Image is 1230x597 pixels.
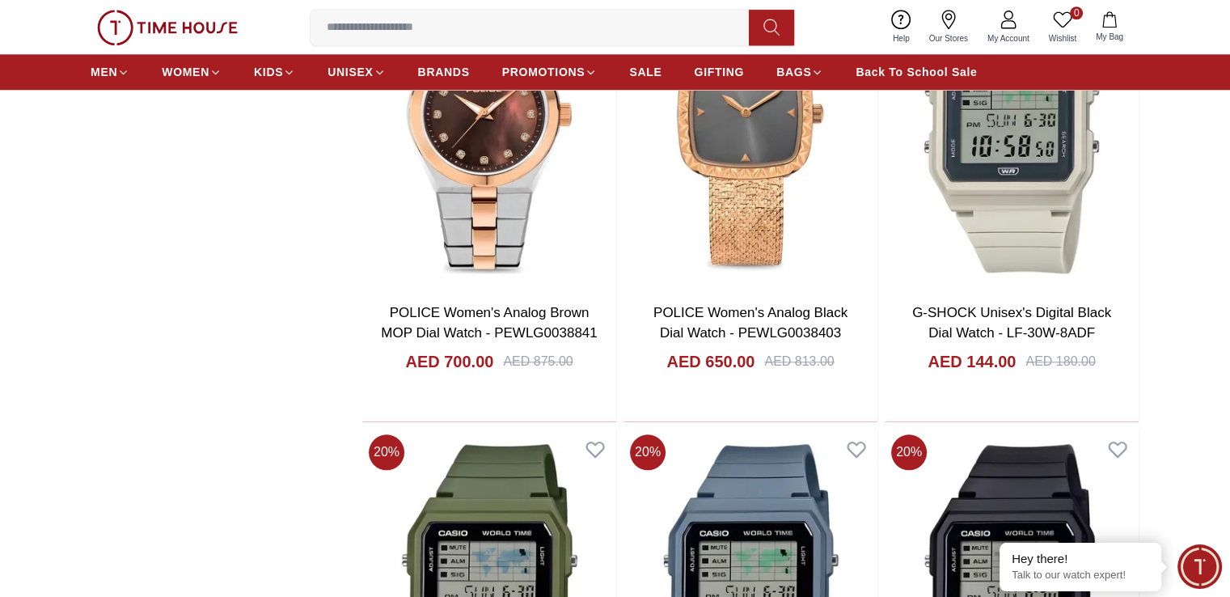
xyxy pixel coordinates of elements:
div: Hey there! [1012,551,1149,567]
span: PROMOTIONS [502,64,585,80]
a: Help [883,6,919,48]
span: MEN [91,64,117,80]
span: Our Stores [923,32,974,44]
a: WOMEN [162,57,222,87]
img: ... [97,10,238,45]
span: UNISEX [328,64,373,80]
a: 0Wishlist [1039,6,1086,48]
a: POLICE Women's Analog Black Dial Watch - PEWLG0038403 [653,305,847,341]
span: My Bag [1089,31,1130,43]
a: MEN [91,57,129,87]
a: Our Stores [919,6,978,48]
a: KIDS [254,57,295,87]
span: Back To School Sale [856,64,977,80]
a: UNISEX [328,57,385,87]
p: Talk to our watch expert! [1012,569,1149,582]
a: GIFTING [694,57,744,87]
div: AED 180.00 [1025,352,1095,371]
h4: AED 650.00 [666,350,754,373]
a: SALE [629,57,661,87]
span: BAGS [776,64,811,80]
span: 20 % [630,434,666,470]
span: 20 % [369,434,404,470]
span: KIDS [254,64,283,80]
div: AED 813.00 [764,352,834,371]
span: GIFTING [694,64,744,80]
span: BRANDS [418,64,470,80]
div: Chat Widget [1177,544,1222,589]
span: 20 % [891,434,927,470]
h4: AED 700.00 [405,350,493,373]
h4: AED 144.00 [928,350,1016,373]
span: My Account [981,32,1036,44]
a: BRANDS [418,57,470,87]
span: 0 [1070,6,1083,19]
a: Back To School Sale [856,57,977,87]
button: My Bag [1086,8,1133,46]
span: Wishlist [1042,32,1083,44]
span: SALE [629,64,661,80]
div: AED 875.00 [503,352,573,371]
a: PROMOTIONS [502,57,598,87]
span: WOMEN [162,64,209,80]
a: BAGS [776,57,823,87]
a: G-SHOCK Unisex's Digital Black Dial Watch - LF-30W-8ADF [912,305,1111,341]
a: POLICE Women's Analog Brown MOP Dial Watch - PEWLG0038841 [381,305,597,341]
span: Help [886,32,916,44]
